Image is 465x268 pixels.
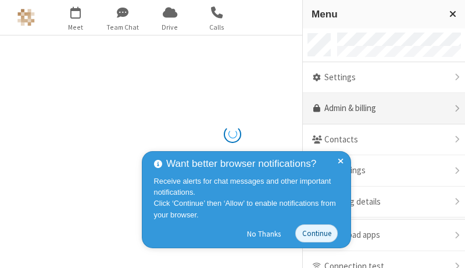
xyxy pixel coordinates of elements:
[17,9,35,26] img: Astra
[195,22,239,33] span: Calls
[303,62,465,94] div: Settings
[166,156,316,171] span: Want better browser notifications?
[154,176,342,220] div: Receive alerts for chat messages and other important notifications. Click ‘Continue’ then ‘Allow’...
[303,187,465,218] div: Meeting details
[312,9,439,20] h3: Menu
[303,220,465,251] div: Download apps
[436,238,456,260] iframe: Chat
[54,22,98,33] span: Meet
[303,124,465,156] div: Contacts
[295,224,338,242] button: Continue
[101,22,145,33] span: Team Chat
[148,22,192,33] span: Drive
[303,155,465,187] div: Recordings
[241,224,287,243] button: No Thanks
[303,93,465,124] a: Admin & billing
